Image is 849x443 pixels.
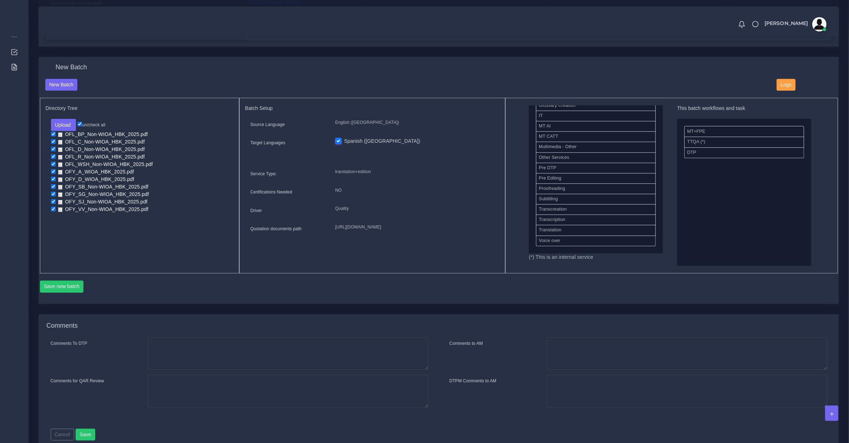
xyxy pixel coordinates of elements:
label: Service Type: [250,171,277,177]
p: NO [335,187,494,194]
li: Subtitling [536,194,656,205]
label: Comments to AM [450,340,483,347]
button: Logs [777,79,796,91]
label: Certifications Needed [250,189,292,195]
li: Multimedia - Other [536,142,656,152]
li: Voice over [536,236,656,246]
li: Translation [536,225,656,236]
h5: Batch Setup [245,105,500,111]
button: New Batch [45,79,78,91]
li: MT CATT [536,131,656,142]
a: New Batch [45,81,78,87]
li: IT [536,111,656,121]
a: OFY_D_WIOA_HBK_2025.pdf [56,176,137,183]
label: un/check all [77,122,105,128]
li: Other Services [536,152,656,163]
a: OFY_SG_Non-WIOA_HBK_2025.pdf [56,191,152,198]
button: Save [76,429,95,441]
label: Spanish ([GEOGRAPHIC_DATA]) [344,137,420,145]
label: Comments To DTP [51,340,87,347]
p: English ([GEOGRAPHIC_DATA]) [335,119,494,126]
li: MT+FPE [684,126,804,137]
a: OFL_BP_Non-WIOA_HBK_2025.pdf [56,131,150,138]
label: Comments for QAR Review [51,378,104,384]
li: Pre Editing [536,173,656,184]
label: Source Language [250,121,285,128]
p: (*) This is an internal service [529,253,663,261]
a: OFY_SJ_Non-WIOA_HBK_2025.pdf [56,198,150,205]
a: OFY_VV_Non-WIOA_HBK_2025.pdf [56,206,151,213]
a: OFY_SB_Non-WIOA_HBK_2025.pdf [56,183,151,190]
a: OFL_R_Non-WIOA_HBK_2025.pdf [56,153,147,160]
input: un/check all [77,122,82,126]
li: DTP [684,147,804,158]
button: Cancel [51,429,75,441]
p: translation+edition [335,168,494,176]
p: [URL][DOMAIN_NAME] [335,223,494,231]
label: Target Languages [250,140,285,146]
li: MT AI [536,121,656,132]
button: Upload [51,119,76,131]
h4: Comments [46,322,78,330]
button: Save new batch [40,281,84,293]
span: [PERSON_NAME] [764,21,808,26]
h5: This batch workflows and task [677,105,811,111]
h5: Directory Tree [46,105,234,111]
li: Proofreading [536,183,656,194]
label: Quotation documents path [250,226,302,232]
label: Driver [250,207,262,214]
a: OFL_C_Non-WIOA_HBK_2025.pdf [56,139,147,145]
li: Pre DTP [536,163,656,173]
h4: New Batch [56,64,87,71]
a: OFY_A_WIOA_HBK_2025.pdf [56,168,137,175]
a: Cancel [51,431,75,437]
li: Glossary Creation [536,100,656,111]
li: TTQA (*) [684,137,804,147]
span: Logs [781,82,792,87]
li: Transcreation [536,204,656,215]
img: avatar [812,17,827,31]
label: DTPM Comments to AM [450,378,497,384]
a: OFL_WSH_Non-WIOA_HBK_2025.pdf [56,161,155,168]
li: Transcription [536,215,656,225]
a: [PERSON_NAME]avatar [761,17,829,31]
p: Quality [335,205,494,212]
a: OFL_D_Non-WIOA_HBK_2025.pdf [56,146,147,153]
